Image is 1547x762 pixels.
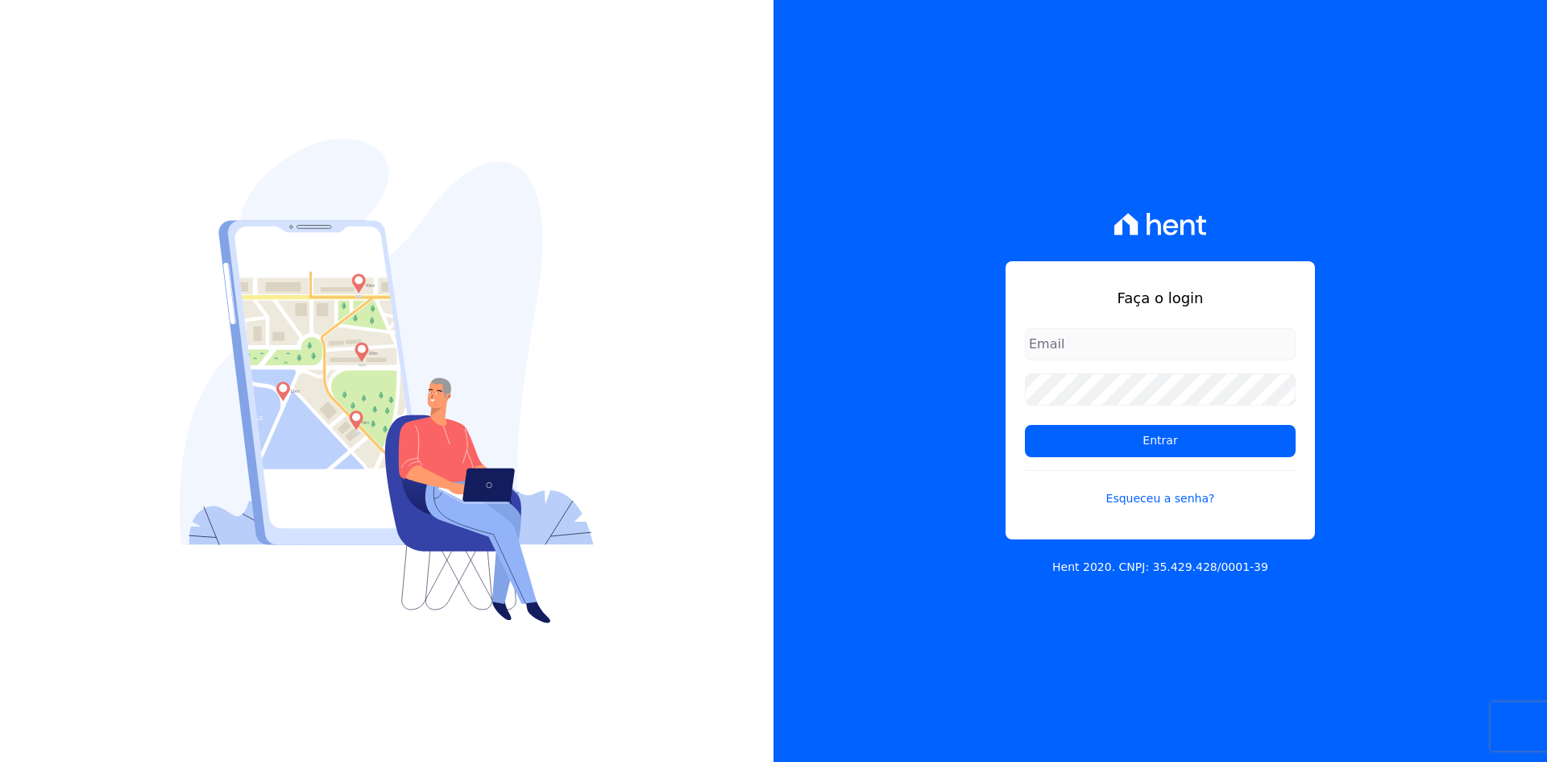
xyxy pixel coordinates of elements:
img: Login [180,139,594,623]
input: Email [1025,328,1296,360]
input: Entrar [1025,425,1296,457]
h1: Faça o login [1025,287,1296,309]
a: Esqueceu a senha? [1025,470,1296,507]
p: Hent 2020. CNPJ: 35.429.428/0001-39 [1052,559,1268,576]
